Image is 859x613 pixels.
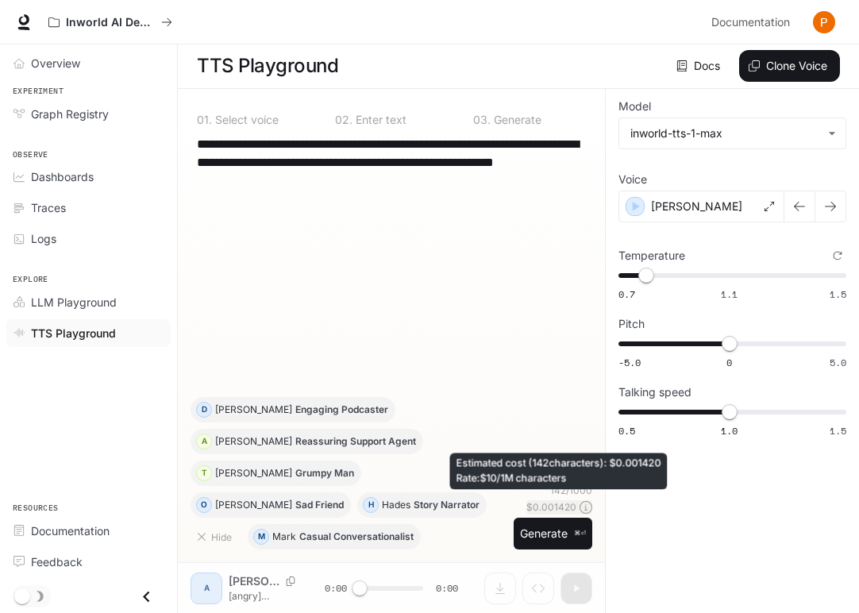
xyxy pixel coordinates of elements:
button: HHadesStory Narrator [357,492,487,518]
span: 5.0 [830,356,846,369]
p: Grumpy Man [295,468,354,478]
p: Generate [491,114,541,125]
span: Traces [31,199,66,216]
span: 0 [726,356,732,369]
p: Casual Conversationalist [299,532,414,542]
a: TTS Playground [6,319,171,347]
button: User avatar [808,6,840,38]
span: 1.5 [830,424,846,438]
a: Feedback [6,548,171,576]
button: MMarkCasual Conversationalist [248,524,421,549]
p: Talking speed [618,387,691,398]
a: Documentation [705,6,802,38]
a: Documentation [6,517,171,545]
button: D[PERSON_NAME]Engaging Podcaster [191,397,395,422]
button: Reset to default [829,247,846,264]
a: Logs [6,225,171,253]
p: Pitch [618,318,645,330]
p: Model [618,101,651,112]
div: inworld-tts-1-max [630,125,820,141]
button: Clone Voice [739,50,840,82]
a: Traces [6,194,171,222]
div: inworld-tts-1-max [619,118,846,148]
span: -5.0 [618,356,641,369]
span: 1.5 [830,287,846,301]
div: D [197,397,211,422]
button: Hide [191,524,241,549]
p: [PERSON_NAME] [215,405,292,414]
span: 0.7 [618,287,635,301]
p: Select voice [212,114,279,125]
span: Graph Registry [31,106,109,122]
span: LLM Playground [31,294,117,310]
p: Engaging Podcaster [295,405,388,414]
p: Voice [618,174,647,185]
p: Mark [272,532,296,542]
span: Overview [31,55,80,71]
button: T[PERSON_NAME]Grumpy Man [191,461,361,486]
p: [PERSON_NAME] [215,437,292,446]
div: A [197,429,211,454]
div: O [197,492,211,518]
a: Overview [6,49,171,77]
span: 1.1 [721,287,738,301]
p: [PERSON_NAME] [651,199,742,214]
span: 1.0 [721,424,738,438]
span: 0.5 [618,424,635,438]
p: 0 1 . [197,114,212,125]
p: Temperature [618,250,685,261]
p: 0 3 . [473,114,491,125]
p: Hades [382,500,410,510]
span: Documentation [711,13,790,33]
span: Logs [31,230,56,247]
p: Enter text [352,114,406,125]
button: Close drawer [129,580,164,613]
span: Feedback [31,553,83,570]
p: ⌘⏎ [574,529,586,538]
button: A[PERSON_NAME]Reassuring Support Agent [191,429,423,454]
button: Generate⌘⏎ [514,518,592,550]
div: T [197,461,211,486]
p: Story Narrator [414,500,480,510]
a: Graph Registry [6,100,171,128]
p: Sad Friend [295,500,344,510]
div: H [364,492,378,518]
h1: TTS Playground [197,50,338,82]
a: Dashboards [6,163,171,191]
button: All workspaces [41,6,179,38]
a: LLM Playground [6,288,171,316]
p: $ 0.001420 [526,500,576,514]
p: [PERSON_NAME] [215,500,292,510]
button: O[PERSON_NAME]Sad Friend [191,492,351,518]
img: User avatar [813,11,835,33]
a: Docs [673,50,726,82]
div: M [254,524,268,549]
span: Dark mode toggle [14,587,30,604]
span: Dashboards [31,168,94,185]
p: [PERSON_NAME] [215,468,292,478]
p: Reassuring Support Agent [295,437,416,446]
p: Inworld AI Demos [66,16,155,29]
span: TTS Playground [31,325,116,341]
span: Documentation [31,522,110,539]
p: 0 2 . [335,114,352,125]
div: Estimated cost ( 142 characters): $ 0.001420 Rate: $10/1M characters [450,453,668,490]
